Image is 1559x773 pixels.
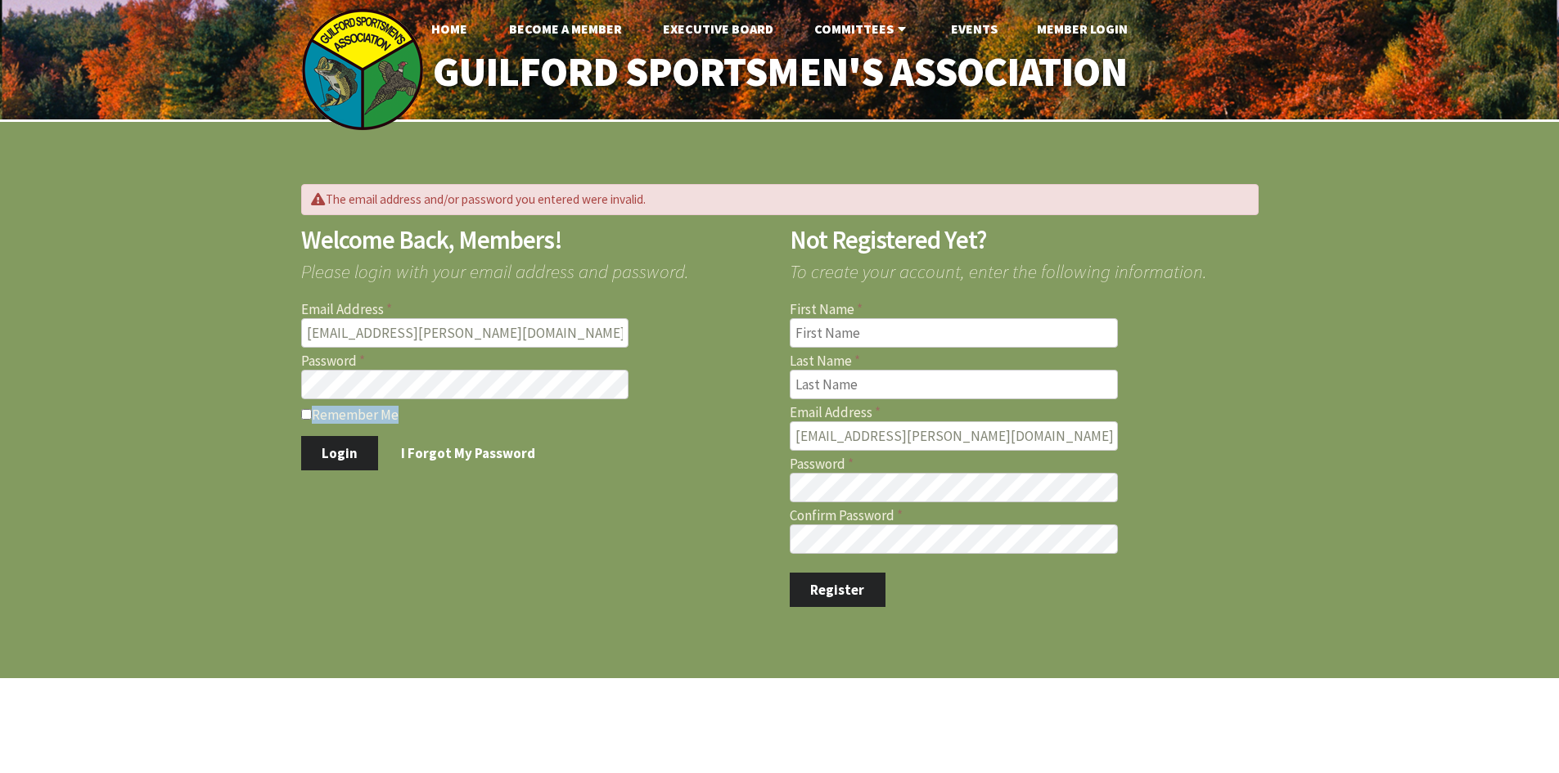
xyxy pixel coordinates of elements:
[790,227,1259,253] h2: Not Registered Yet?
[790,303,1259,317] label: First Name
[790,354,1259,368] label: Last Name
[301,8,424,131] img: logo_sm.png
[790,573,885,607] button: Register
[496,12,635,45] a: Become A Member
[301,252,770,281] span: Please login with your email address and password.
[301,318,629,348] input: Email Address
[301,303,770,317] label: Email Address
[418,12,480,45] a: Home
[938,12,1011,45] a: Events
[398,38,1161,107] a: Guilford Sportsmen's Association
[301,184,1259,214] div: The email address and/or password you entered were invalid.
[790,370,1118,399] input: Last Name
[301,354,770,368] label: Password
[301,409,312,420] input: Remember Me
[790,318,1118,348] input: First Name
[650,12,786,45] a: Executive Board
[801,12,923,45] a: Committees
[301,406,770,422] label: Remember Me
[301,227,770,253] h2: Welcome Back, Members!
[790,252,1259,281] span: To create your account, enter the following information.
[790,406,1259,420] label: Email Address
[301,436,379,470] button: Login
[790,509,1259,523] label: Confirm Password
[790,421,1118,451] input: Email Address
[790,457,1259,471] label: Password
[1024,12,1141,45] a: Member Login
[381,436,556,470] a: I Forgot My Password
